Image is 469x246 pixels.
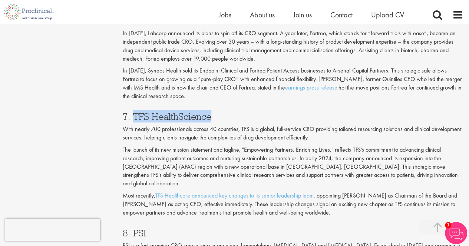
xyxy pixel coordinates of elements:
[330,10,353,20] a: Contact
[5,219,100,241] iframe: reCAPTCHA
[371,10,404,20] a: Upload CV
[285,84,337,91] a: earnings press release
[445,222,451,228] span: 1
[293,10,312,20] a: Join us
[250,10,275,20] a: About us
[123,125,463,142] p: With nearly 700 professionals across 40 countries, TFS is a global, full-service CRO providing ta...
[219,10,231,20] a: Jobs
[123,112,463,121] h3: 7. TFS HealthScience
[123,29,463,63] p: In [DATE], Labcorp announced its plans to spin off its CRO segment. A year later, Fortrea, which ...
[155,192,314,199] a: TFS Healthcare announced key changes to its senior leadership team
[123,67,463,100] p: In [DATE], Syneos Health sold its Endpoint Clinical and Fortrea Patient Access businesses to Arse...
[123,146,463,188] p: The launch of its new mission statement and tagline, "Empowering Partners. Enriching Lives," refl...
[123,192,463,217] p: Most recently, , appointing [PERSON_NAME] as Chairman of the Board and [PERSON_NAME] as acting CE...
[123,228,463,238] h3: 8. PSI
[123,16,463,26] h3: 6. Fortrea
[445,222,467,244] img: Chatbot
